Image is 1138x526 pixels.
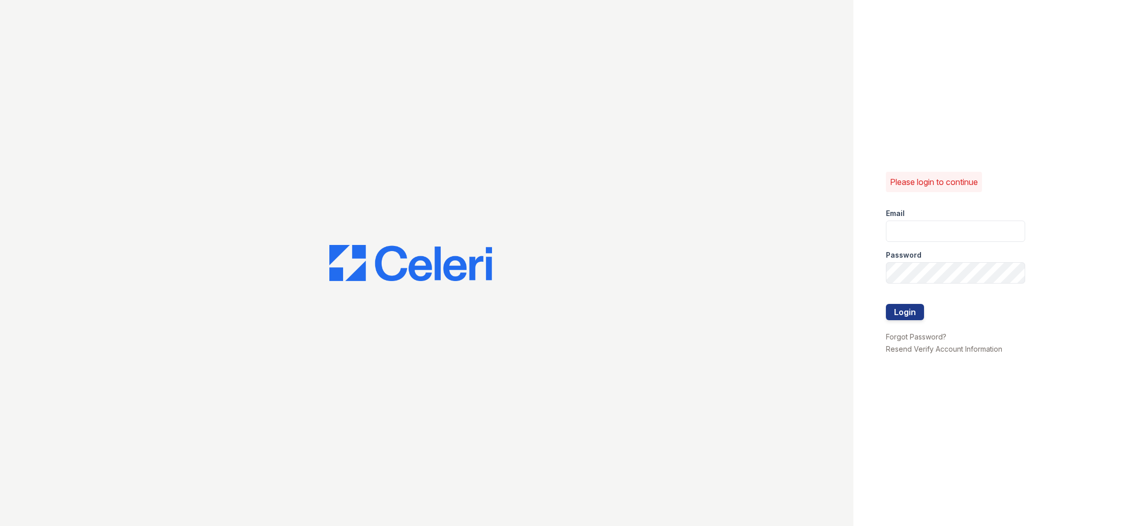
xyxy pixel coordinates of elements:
img: CE_Logo_Blue-a8612792a0a2168367f1c8372b55b34899dd931a85d93a1a3d3e32e68fde9ad4.png [329,245,492,282]
p: Please login to continue [890,176,978,188]
label: Password [886,250,921,260]
label: Email [886,208,905,219]
a: Resend Verify Account Information [886,345,1002,353]
a: Forgot Password? [886,332,946,341]
button: Login [886,304,924,320]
